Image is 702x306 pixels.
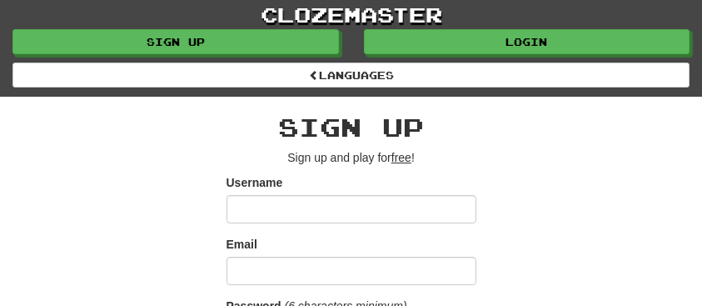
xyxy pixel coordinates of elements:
u: free [391,151,411,164]
label: Username [227,174,283,191]
h2: Sign up [227,113,476,141]
a: Sign up [12,29,339,54]
label: Email [227,236,257,253]
a: Languages [12,63,690,88]
a: Login [364,29,690,54]
p: Sign up and play for ! [227,149,476,166]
